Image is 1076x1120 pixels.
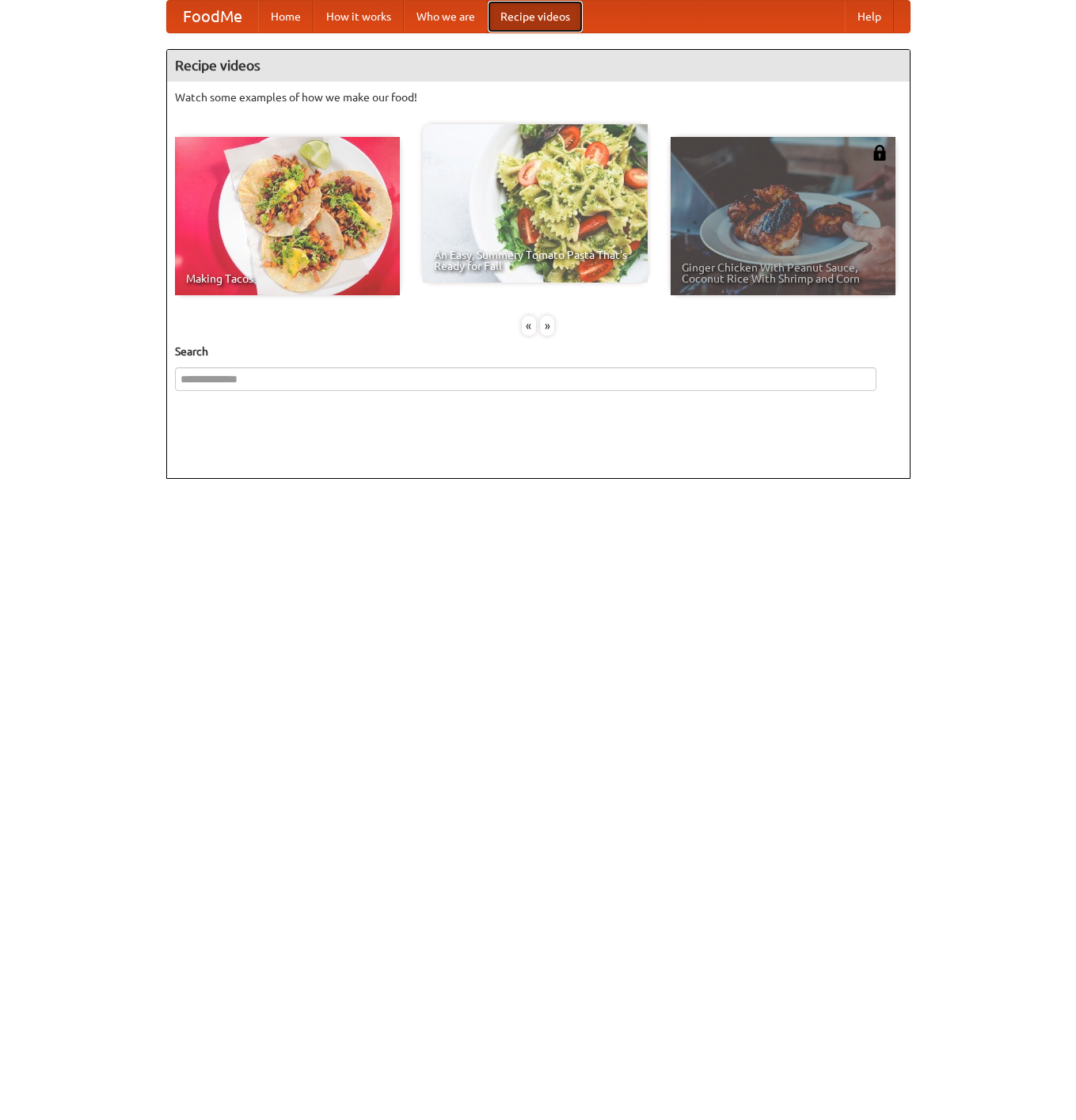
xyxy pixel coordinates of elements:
div: « [522,316,536,336]
a: Help [845,1,894,32]
p: Watch some examples of how we make our food! [175,89,902,105]
span: An Easy, Summery Tomato Pasta That's Ready for Fall [434,249,637,271]
span: Making Tacos [186,273,389,284]
div: » [540,316,554,336]
a: An Easy, Summery Tomato Pasta That's Ready for Fall [423,124,648,283]
img: 483408.png [872,145,888,161]
h4: Recipe videos [167,50,910,82]
a: FoodMe [167,1,258,32]
a: Recipe videos [488,1,583,32]
a: Home [258,1,314,32]
h5: Search [175,344,902,359]
a: Who we are [404,1,488,32]
a: Making Tacos [175,137,400,295]
a: How it works [314,1,404,32]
